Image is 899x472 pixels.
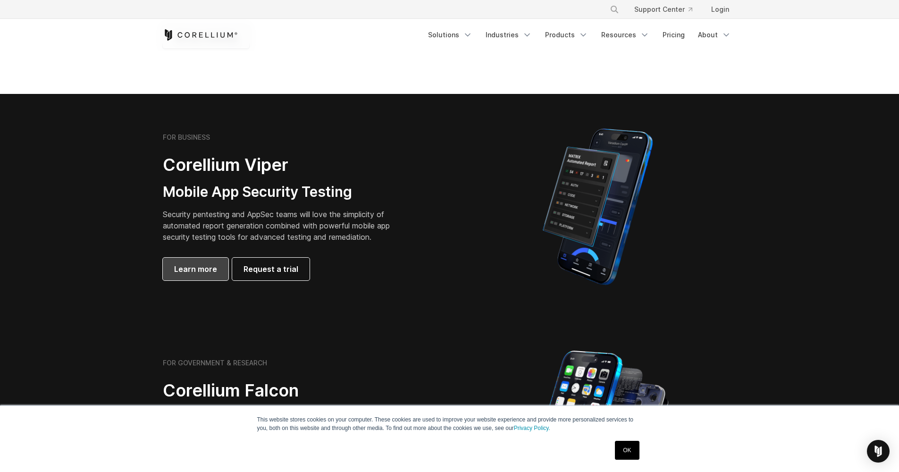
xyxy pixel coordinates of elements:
[257,415,642,432] p: This website stores cookies on your computer. These cookies are used to improve your website expe...
[422,26,478,43] a: Solutions
[480,26,538,43] a: Industries
[657,26,690,43] a: Pricing
[867,440,890,463] div: Open Intercom Messenger
[163,380,427,401] h2: Corellium Falcon
[163,154,404,176] h2: Corellium Viper
[174,263,217,275] span: Learn more
[692,26,737,43] a: About
[539,26,594,43] a: Products
[163,183,404,201] h3: Mobile App Security Testing
[163,359,267,367] h6: FOR GOVERNMENT & RESEARCH
[422,26,737,43] div: Navigation Menu
[514,425,550,431] a: Privacy Policy.
[163,29,238,41] a: Corellium Home
[606,1,623,18] button: Search
[163,209,404,243] p: Security pentesting and AppSec teams will love the simplicity of automated report generation comb...
[596,26,655,43] a: Resources
[163,258,228,280] a: Learn more
[163,133,210,142] h6: FOR BUSINESS
[527,124,669,289] img: Corellium MATRIX automated report on iPhone showing app vulnerability test results across securit...
[627,1,700,18] a: Support Center
[704,1,737,18] a: Login
[598,1,737,18] div: Navigation Menu
[615,441,639,460] a: OK
[232,258,310,280] a: Request a trial
[244,263,298,275] span: Request a trial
